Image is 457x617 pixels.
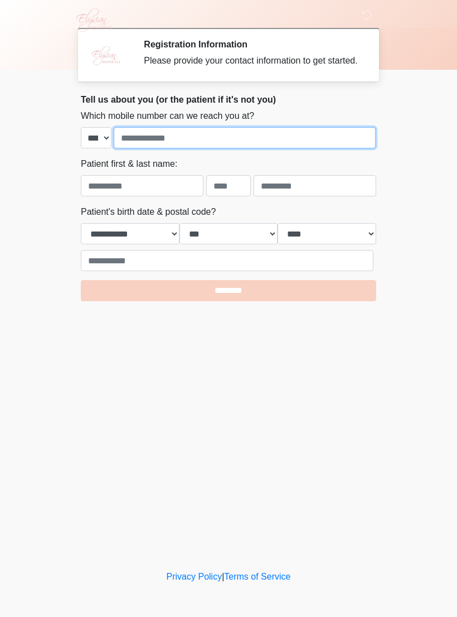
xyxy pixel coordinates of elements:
[144,39,359,50] h2: Registration Information
[81,94,376,105] h2: Tell us about you (or the patient if it's not you)
[144,54,359,68] div: Please provide your contact information to get started.
[167,572,222,581] a: Privacy Policy
[224,572,290,581] a: Terms of Service
[81,205,216,219] label: Patient's birth date & postal code?
[222,572,224,581] a: |
[81,109,254,123] label: Which mobile number can we reach you at?
[70,8,116,32] img: Elysian Aesthetics Logo
[81,157,177,171] label: Patient first & last name:
[89,39,123,73] img: Agent Avatar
